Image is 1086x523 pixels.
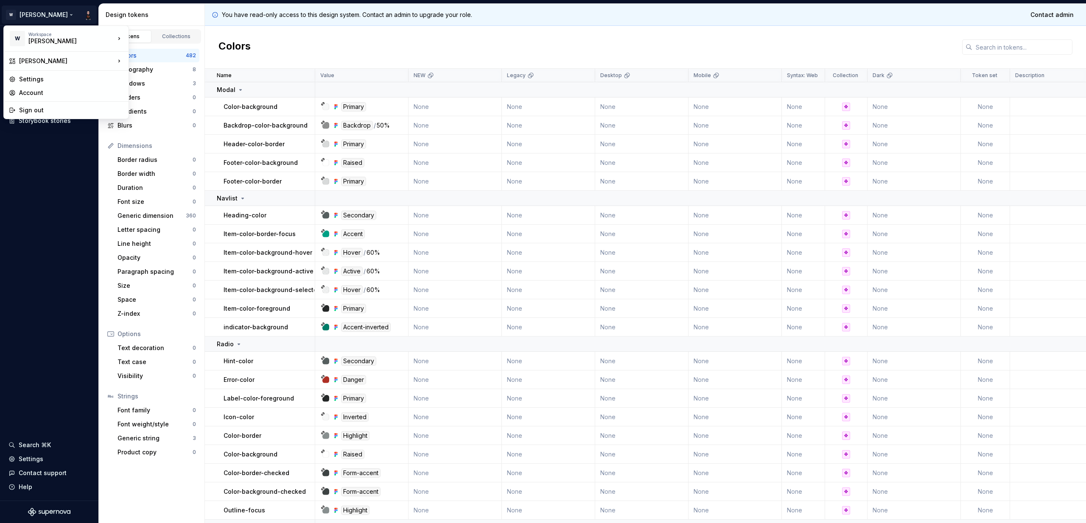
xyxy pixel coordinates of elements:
div: Settings [19,75,123,83]
div: [PERSON_NAME] [28,37,101,45]
div: W [10,31,25,46]
div: Sign out [19,106,123,114]
div: [PERSON_NAME] [19,57,115,65]
div: Account [19,89,123,97]
div: Workspace [28,32,115,37]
